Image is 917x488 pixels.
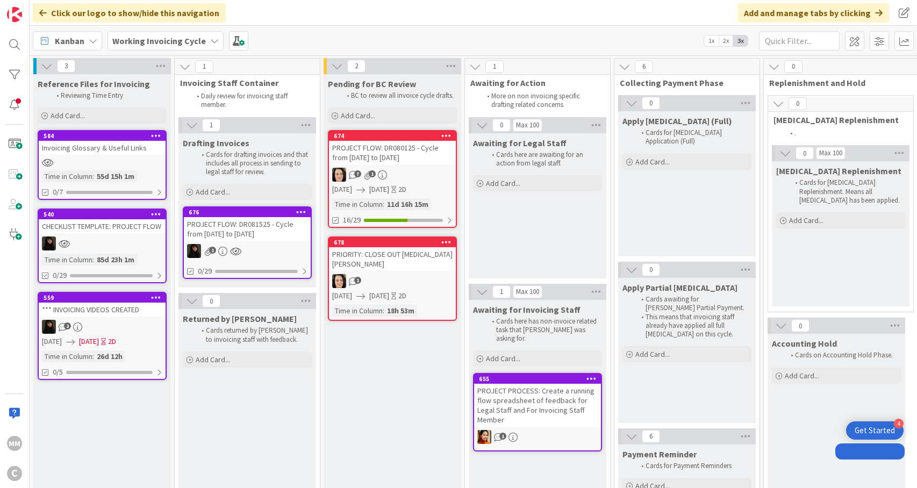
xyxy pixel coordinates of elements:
[769,77,904,88] span: Replenishment and Hold
[38,130,167,200] a: 584Invoicing Glossary & Useful LinksTime in Column:55d 15h 1m0/7
[329,238,456,247] div: 678
[329,131,456,141] div: 674
[39,131,166,141] div: 584
[384,305,417,317] div: 18h 53m
[39,293,166,303] div: 559
[64,322,71,329] span: 2
[789,216,823,225] span: Add Card...
[42,336,62,347] span: [DATE]
[42,254,92,265] div: Time in Column
[479,375,601,383] div: 655
[789,178,904,205] li: Cards for [MEDICAL_DATA] Replenishment. Means all [MEDICAL_DATA] has been applied.
[196,150,310,177] li: Cards for drafting invoices and that includes all process in sending to legal staff for review.
[642,430,660,443] span: 6
[894,419,904,428] div: 4
[328,236,457,321] a: 678PRIORITY: CLOSE OUT [MEDICAL_DATA][PERSON_NAME]BL[DATE][DATE]2DTime in Column:18h 53m
[789,97,807,110] span: 0
[383,305,384,317] span: :
[196,187,230,197] span: Add Card...
[791,319,809,332] span: 0
[477,430,491,444] img: PM
[846,421,904,440] div: Open Get Started checklist, remaining modules: 4
[51,111,85,120] span: Add Card...
[470,77,597,88] span: Awaiting for Action
[39,131,166,155] div: 584Invoicing Glossary & Useful Links
[92,170,94,182] span: :
[184,207,311,217] div: 676
[33,3,226,23] div: Click our logo to show/hide this navigation
[473,138,567,148] span: Awaiting for Legal Staff
[183,206,312,279] a: 676PROJECT FLOW: DR081525 - Cycle from [DATE] to [DATE]ES0/29
[474,384,601,427] div: PROJECT PROCESS: Create a running flow spreadsheet of feedback for Legal Staff and For Invoicing ...
[332,305,383,317] div: Time in Column
[55,34,84,47] span: Kanban
[635,295,750,313] li: Cards awaiting for [PERSON_NAME] Partial Payment.
[499,433,506,440] span: 1
[53,367,63,378] span: 0/5
[329,238,456,271] div: 678PRIORITY: CLOSE OUT [MEDICAL_DATA][PERSON_NAME]
[332,184,352,195] span: [DATE]
[622,282,737,293] span: Apply Partial Retainer
[108,336,116,347] div: 2D
[191,92,307,110] li: Daily review for invoicing staff member.
[38,78,150,89] span: Reference Files for Invoicing
[329,168,456,182] div: BL
[329,131,456,164] div: 674PROJECT FLOW: DR080125 - Cycle from [DATE] to [DATE]
[94,254,137,265] div: 85d 23h 1m
[622,116,732,126] span: Apply Retainer (Full)
[44,211,166,218] div: 540
[642,263,660,276] span: 0
[39,303,166,317] div: *** INVOICING VIDEOS CREATED
[39,293,166,317] div: 559*** INVOICING VIDEOS CREATED
[383,198,384,210] span: :
[492,119,511,132] span: 0
[44,294,166,302] div: 559
[354,170,361,177] span: 7
[183,138,249,148] span: Drafting Invoices
[474,374,601,427] div: 655PROJECT PROCESS: Create a running flow spreadsheet of feedback for Legal Staff and For Invoici...
[332,290,352,302] span: [DATE]
[184,217,311,241] div: PROJECT FLOW: DR081525 - Cycle from [DATE] to [DATE]
[184,207,311,241] div: 676PROJECT FLOW: DR081525 - Cycle from [DATE] to [DATE]
[635,313,750,339] li: This means that invoicing staff already have applied all full [MEDICAL_DATA] on this cycle.
[183,313,297,324] span: Returned by Breanna
[481,92,598,110] li: More on non invoicing specific drafting related concerns
[384,198,431,210] div: 11d 16h 15m
[184,244,311,258] div: ES
[622,449,697,460] span: Payment Reminder
[332,274,346,288] img: BL
[328,78,416,89] span: Pending for BC Review
[92,350,94,362] span: :
[473,304,581,315] span: Awaiting for Invoicing Staff
[485,60,504,73] span: 1
[737,3,889,23] div: Add and manage tabs by clicking
[759,31,840,51] input: Quick Filter...
[642,97,660,110] span: 0
[341,111,375,120] span: Add Card...
[369,290,389,302] span: [DATE]
[329,141,456,164] div: PROJECT FLOW: DR080125 - Cycle from [DATE] to [DATE]
[334,239,456,246] div: 678
[334,132,456,140] div: 674
[38,209,167,283] a: 540CHECKLIST TEMPLATE: PROJECT FLOWESTime in Column:85d 23h 1m0/29
[332,198,383,210] div: Time in Column
[347,60,366,73] span: 2
[354,277,361,284] span: 1
[474,374,601,384] div: 655
[733,35,748,46] span: 3x
[785,371,819,381] span: Add Card...
[196,355,230,364] span: Add Card...
[7,466,22,481] div: C
[42,170,92,182] div: Time in Column
[7,7,22,22] img: Visit kanbanzone.com
[486,178,520,188] span: Add Card...
[180,77,306,88] span: Invoicing Staff Container
[474,430,601,444] div: PM
[772,338,837,349] span: Accounting Hold
[187,244,201,258] img: ES
[773,114,900,125] span: Retainer Replenishment
[39,210,166,219] div: 540
[855,425,895,436] div: Get Started
[329,274,456,288] div: BL
[329,247,456,271] div: PRIORITY: CLOSE OUT [MEDICAL_DATA][PERSON_NAME]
